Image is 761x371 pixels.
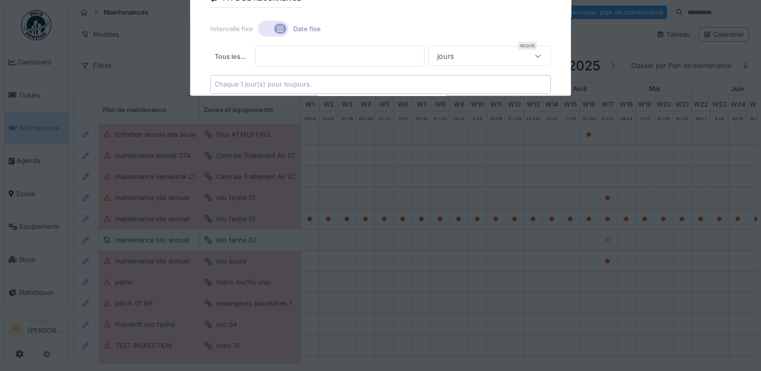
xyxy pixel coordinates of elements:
[210,46,251,67] div: Tous les …
[293,24,321,34] label: Date fixe
[518,42,537,50] div: Requis
[433,51,458,62] div: jours
[210,24,253,34] label: Intervalle fixe
[215,80,312,89] div: Chaque 1 jour(s) pour toujours.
